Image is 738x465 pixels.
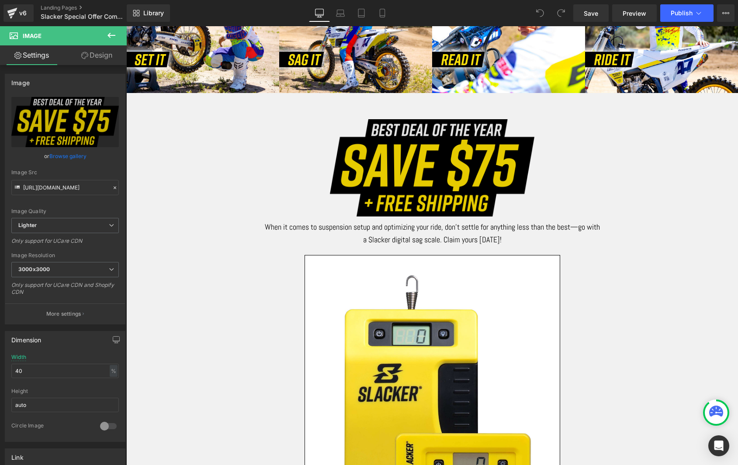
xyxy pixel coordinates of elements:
a: Mobile [372,4,393,22]
a: v6 [3,4,34,22]
div: % [110,365,118,377]
div: Image Resolution [11,252,119,258]
span: Save [584,9,598,18]
a: Tablet [351,4,372,22]
div: Only support for UCare CDN [11,238,119,250]
div: Image Quality [11,208,119,214]
a: Desktop [309,4,330,22]
span: Publish [671,10,693,17]
a: Design [65,45,128,65]
div: v6 [17,7,28,19]
span: Library [143,9,164,17]
a: Landing Pages [41,4,141,11]
a: Laptop [330,4,351,22]
div: Width [11,354,26,360]
span: Image [23,32,42,39]
div: Image Src [11,169,119,176]
div: Height [11,388,119,394]
div: Dimension [11,331,42,344]
input: auto [11,398,119,412]
div: Only support for UCare CDN and Shopify CDN [11,282,119,301]
div: Open Intercom Messenger [708,435,729,456]
a: Preview [612,4,657,22]
button: Publish [660,4,714,22]
button: Redo [552,4,570,22]
button: Undo [531,4,549,22]
input: auto [11,364,119,378]
p: More settings [46,310,81,318]
span: Preview [623,9,646,18]
a: New Library [127,4,170,22]
div: or [11,152,119,161]
button: More [717,4,735,22]
button: More settings [5,303,125,324]
div: Image [11,74,30,86]
b: Lighter [18,222,37,228]
div: Circle Image [11,422,91,431]
a: Browse gallery [49,148,87,164]
input: Link [11,180,119,195]
div: Link [11,449,24,461]
span: Slacker Special Offer Combo - Save Up To $90 [41,13,125,20]
p: When it comes to suspension setup and optimizing your ride, don’t settle for anything less than t... [138,195,474,220]
b: 3000x3000 [18,266,50,272]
